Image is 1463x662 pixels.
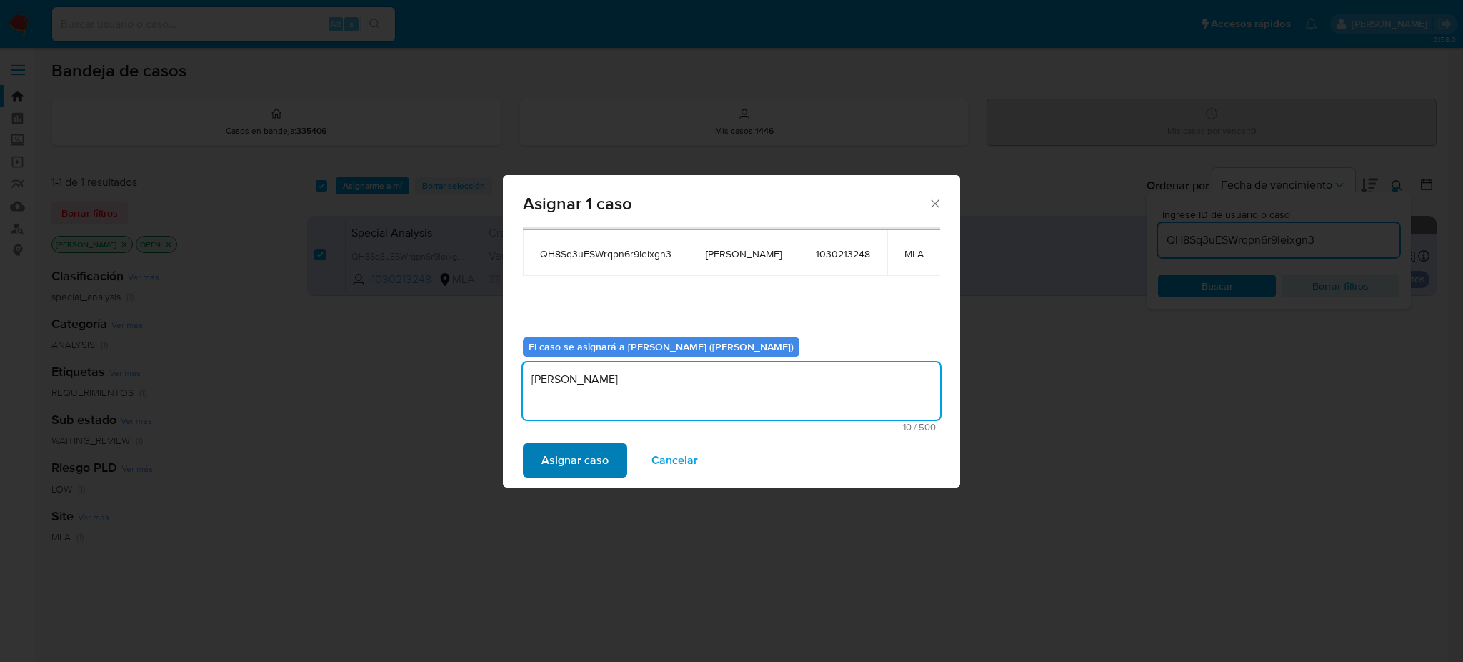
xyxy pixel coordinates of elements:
b: El caso se asignará a [PERSON_NAME] ([PERSON_NAME]) [529,340,794,354]
button: Asignar caso [523,443,627,478]
span: Máximo 500 caracteres [527,423,936,432]
span: Asignar 1 caso [523,195,928,212]
textarea: [PERSON_NAME] [523,362,940,420]
div: assign-modal [503,175,960,488]
span: [PERSON_NAME] [706,247,782,260]
span: Cancelar [651,445,698,476]
button: Cancelar [633,443,716,478]
span: QH8Sq3uESWrqpn6r9Ieixgn3 [540,247,671,260]
span: 1030213248 [816,247,870,260]
span: MLA [904,247,924,260]
button: Cerrar ventana [928,197,941,209]
span: Asignar caso [541,445,609,476]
